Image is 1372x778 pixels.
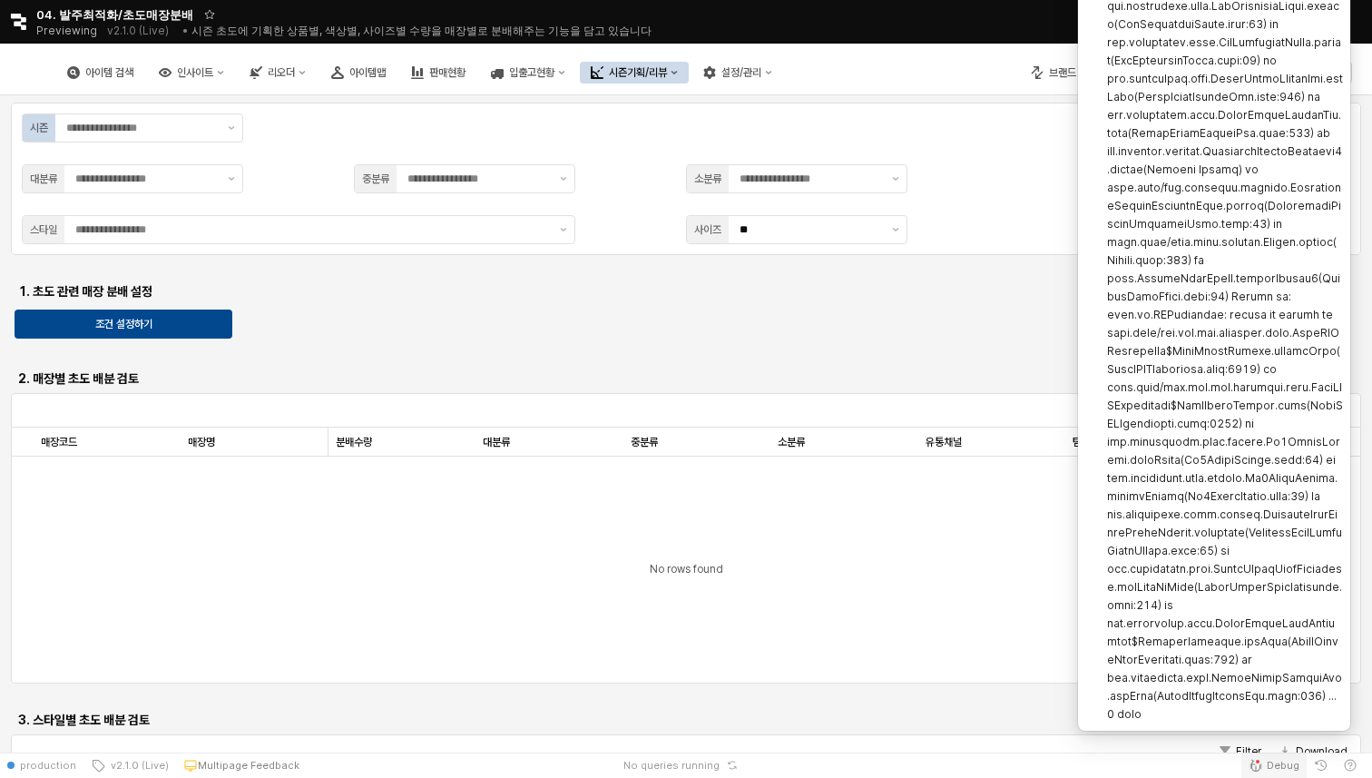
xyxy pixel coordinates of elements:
button: Releases and History [97,18,179,44]
div: 스타일 [30,221,57,239]
span: • [182,24,189,37]
span: 시즌 초도에 기획한 상품별, 색상별, 사이즈별 수량을 매장별로 분배해주는 기능을 담고 있습니다 [191,24,652,37]
button: v2.1.0 (Live) [83,753,176,778]
button: 브랜드 전환 [1020,62,1119,84]
button: 설정/관리 [692,62,783,84]
button: Debug [1241,753,1307,778]
div: Previewing v2.1.0 (Live) [36,18,179,44]
button: 아이템 검색 [56,62,144,84]
button: Reset app state [723,760,741,771]
div: 중분류 [362,170,389,188]
button: History [1307,753,1336,778]
div: 사이즈 [694,221,721,239]
button: Help [1336,753,1365,778]
span: Debug [1267,758,1299,773]
button: 제안 사항 표시 [220,114,242,142]
span: 유통채널 [926,435,962,449]
div: 아이템맵 [349,66,386,79]
div: 아이템 검색 [85,66,133,79]
div: No rows found [12,457,1360,683]
div: 리오더 [268,66,295,79]
div: 인사이트 [177,66,213,79]
div: 소분류 [694,170,721,188]
div: 판매현황 [429,66,465,79]
h6: 3. 스타일별 초도 배분 검토 [18,712,341,728]
p: 조건 설정하기 [95,317,152,331]
button: 리오더 [239,62,317,84]
span: No queries running [623,758,720,773]
div: 대분류 [30,170,57,188]
span: 중분류 [631,435,658,449]
span: Previewing [36,22,97,40]
span: 04. 발주최적화/초도매장분배 [36,5,193,24]
span: production [20,758,76,773]
button: 제안 사항 표시 [885,216,906,243]
div: 시즌기획/리뷰 [609,66,667,79]
span: 소분류 [778,435,805,449]
span: 매장명 [188,435,215,449]
button: 판매현황 [400,62,476,84]
span: 팀명 [1073,435,1091,449]
span: 매장코드 [41,435,77,449]
span: v2.1.0 (Live) [105,758,169,773]
button: Download [1272,741,1355,763]
button: 제안 사항 표시 [220,165,242,192]
button: 조건 설정하기 [15,310,232,339]
span: 대분류 [483,435,510,449]
h6: 1. 초도 관련 매장 분배 설정 [18,283,341,300]
button: Multipage Feedback [176,753,307,778]
h6: 2. 매장별 초도 배분 검토 [18,370,341,387]
button: Filter [1212,741,1269,763]
span: 분배수량 [336,435,372,449]
button: 제안 사항 표시 [553,165,574,192]
p: v2.1.0 (Live) [107,24,169,38]
div: 입출고현황 [509,66,554,79]
button: 인사이트 [148,62,235,84]
div: 브랜드 전환 [1049,66,1097,79]
button: 제안 사항 표시 [885,165,906,192]
div: 시즌 [30,119,48,137]
div: 설정/관리 [721,66,761,79]
button: 제안 사항 표시 [553,216,574,243]
p: Multipage Feedback [198,758,299,773]
button: 시즌기획/리뷰 [580,62,689,84]
button: Add app to favorites [201,5,219,24]
button: 아이템맵 [320,62,397,84]
button: 입출고현황 [480,62,576,84]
